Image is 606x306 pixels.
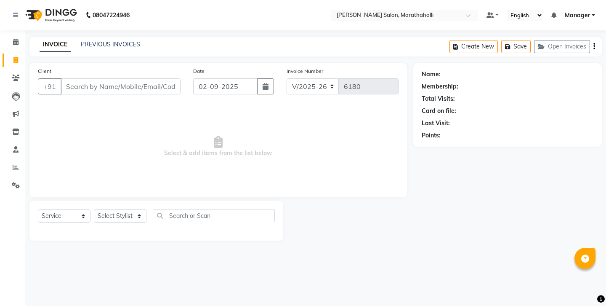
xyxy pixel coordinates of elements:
label: Client [38,67,51,75]
a: INVOICE [40,37,71,52]
div: Last Visit: [422,119,450,128]
button: Save [501,40,531,53]
input: Search or Scan [153,209,275,222]
input: Search by Name/Mobile/Email/Code [61,78,181,94]
label: Invoice Number [287,67,323,75]
button: Create New [449,40,498,53]
span: Select & add items from the list below [38,105,399,189]
div: Points: [422,131,441,140]
img: logo [21,3,79,27]
label: Date [193,67,205,75]
button: +91 [38,78,61,94]
iframe: chat widget [571,272,598,298]
button: Open Invoices [534,40,590,53]
span: Manager [565,11,590,20]
div: Name: [422,70,441,79]
div: Card on file: [422,107,456,115]
a: PREVIOUS INVOICES [81,40,140,48]
div: Membership: [422,82,458,91]
div: Total Visits: [422,94,455,103]
b: 08047224946 [93,3,130,27]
